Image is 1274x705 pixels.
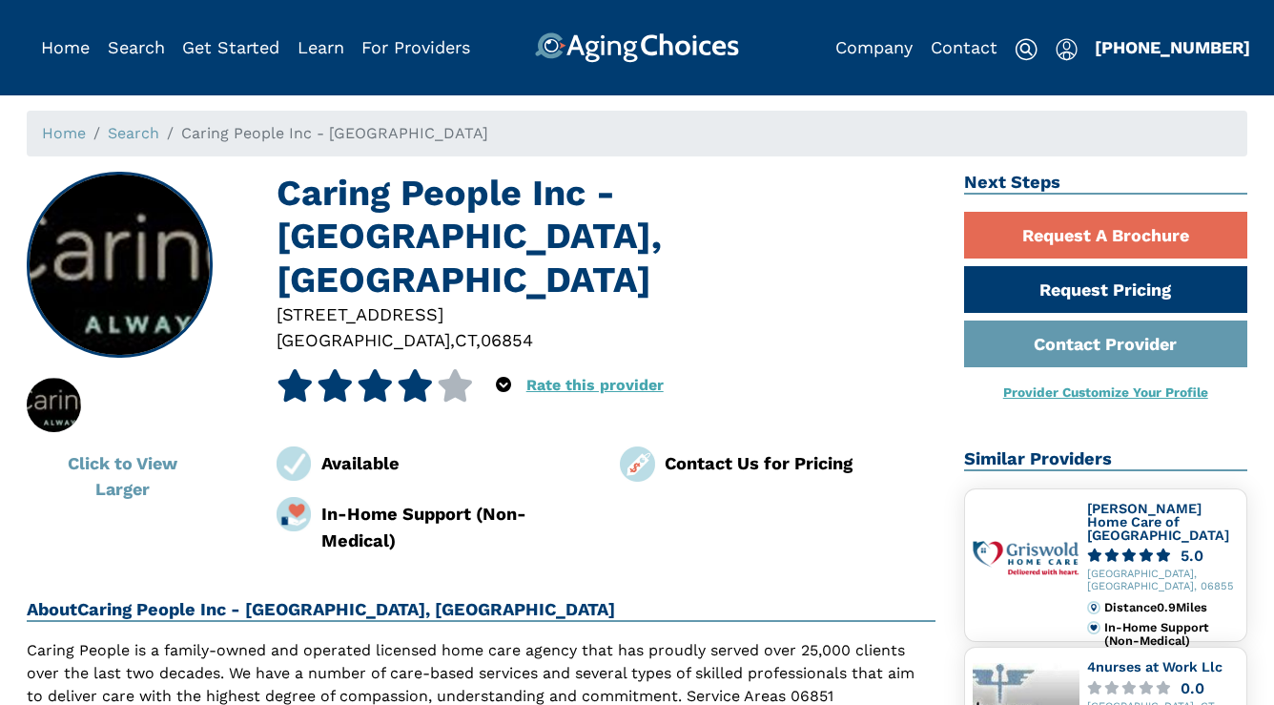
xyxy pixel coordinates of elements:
nav: breadcrumb [27,111,1247,156]
img: primary.svg [1087,621,1100,634]
div: 06854 [481,327,533,353]
div: 5.0 [1181,549,1203,563]
span: CT [455,330,476,350]
span: , [450,330,455,350]
a: Home [42,124,86,142]
img: Caring People Inc - Norwalk, Norwalk CT [6,378,102,432]
a: Request A Brochure [964,212,1248,259]
h1: Caring People Inc - [GEOGRAPHIC_DATA], [GEOGRAPHIC_DATA] [277,172,935,301]
span: [GEOGRAPHIC_DATA] [277,330,450,350]
a: Company [835,37,913,57]
a: Learn [298,37,344,57]
a: [PHONE_NUMBER] [1095,37,1250,57]
a: [PERSON_NAME] Home Care of [GEOGRAPHIC_DATA] [1087,501,1229,542]
button: Click to View Larger [27,440,217,512]
a: Contact Provider [964,321,1248,367]
a: Request Pricing [964,266,1248,313]
a: Provider Customize Your Profile [1003,384,1208,400]
div: 0.0 [1181,681,1204,695]
h2: Next Steps [964,172,1248,195]
div: Contact Us for Pricing [665,450,935,476]
a: For Providers [361,37,470,57]
img: distance.svg [1087,601,1100,614]
img: Caring People Inc - Norwalk, Norwalk CT [29,174,212,357]
a: 5.0 [1087,549,1240,563]
div: In-Home Support (Non-Medical) [1104,621,1239,649]
img: AgingChoices [535,32,739,63]
div: Popover trigger [1056,32,1078,63]
div: [GEOGRAPHIC_DATA], [GEOGRAPHIC_DATA], 06855 [1087,569,1240,593]
div: Popover trigger [496,369,511,402]
div: In-Home Support (Non-Medical) [321,501,592,553]
h2: Similar Providers [964,448,1248,471]
div: [STREET_ADDRESS] [277,301,935,327]
a: Contact [931,37,997,57]
div: Distance 0.9 Miles [1104,601,1239,614]
a: Rate this provider [526,376,664,394]
h2: About Caring People Inc - [GEOGRAPHIC_DATA], [GEOGRAPHIC_DATA] [27,599,935,622]
a: Search [108,124,159,142]
a: Home [41,37,90,57]
span: Caring People Inc - [GEOGRAPHIC_DATA] [181,124,488,142]
a: 0.0 [1087,681,1240,695]
img: search-icon.svg [1015,38,1038,61]
a: Search [108,37,165,57]
a: 4nurses at Work Llc [1087,659,1223,674]
a: Get Started [182,37,279,57]
img: user-icon.svg [1056,38,1078,61]
div: Popover trigger [108,32,165,63]
div: Available [321,450,592,476]
span: , [476,330,481,350]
